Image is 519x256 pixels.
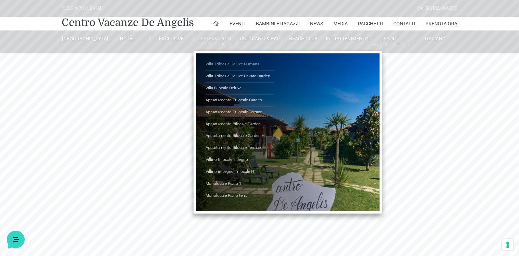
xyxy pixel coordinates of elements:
span: Start a Conversation [49,101,96,107]
input: Search for an Article... [15,139,112,146]
a: Villino trilocale in legno [206,154,274,166]
small: Rooms & Suites [194,41,237,48]
button: Le tue preferenze relative al consenso per le tecnologie di tracciamento [502,239,514,251]
span: Your Conversations [11,66,55,71]
a: Appartamento Bilocale Garden [206,118,274,130]
a: Beach Club [282,36,325,42]
a: See all [111,66,126,71]
a: SistemazioniRooms & Suites [194,36,237,48]
img: light [11,77,25,91]
a: Appartamento Trilocale Garden [206,94,274,106]
a: Prenota Ora [425,17,457,30]
a: Monolocale Piano 1 [206,178,274,190]
button: Messages [48,193,90,209]
h2: Hello from [GEOGRAPHIC_DATA] 👋 [5,5,115,38]
p: [DATE] [113,77,126,83]
a: Villa Trilocale Deluxe Numana [206,59,274,71]
a: Bambini e Ragazzi [256,17,300,30]
a: Contatti [393,17,415,30]
p: La nostra missione è rendere la tua esperienza straordinaria! [5,41,115,55]
a: Hotel [106,36,149,42]
a: Centro Vacanze De Angelis [62,16,194,29]
a: Italiano [413,36,457,42]
a: Villino in Legno Trilocale H [206,166,274,178]
a: SportAll Season Tennis [369,36,413,48]
a: [PERSON_NAME]Ciao! Benvenuto al [GEOGRAPHIC_DATA]! Come posso aiutarti![DATE] [8,74,129,94]
button: Home [5,193,48,209]
small: All Season Tennis [369,41,413,48]
button: Start a Conversation [11,97,126,111]
span: Italiano [425,36,446,41]
p: Ciao! Benvenuto al [GEOGRAPHIC_DATA]! Come posso aiutarti! [29,85,109,92]
a: Appartamento Bilocale Garden H [206,130,274,142]
div: [GEOGRAPHIC_DATA] [62,5,101,12]
a: Eventi [230,17,246,30]
button: Help [89,193,132,209]
p: Messages [59,203,78,209]
a: Intrattenimento [325,36,369,42]
a: Media [333,17,348,30]
span: Find an Answer [11,125,47,130]
iframe: Customerly Messenger Launcher [5,229,26,250]
a: News [310,17,323,30]
a: Monolocale Piano terra [206,190,274,202]
a: Open Help Center [85,125,126,130]
p: Help [106,203,115,209]
div: Riviera Del Conero [417,5,457,12]
span: [PERSON_NAME] [29,77,109,84]
p: Home [21,203,32,209]
a: [GEOGRAPHIC_DATA] [62,36,106,42]
a: Villa Bilocale Deluxe [206,82,274,94]
a: Exclusive [150,36,194,42]
a: Ristoranti & Bar [237,36,281,42]
a: Appartamento Bilocale Terrace [206,142,274,154]
a: Appartamento Trilocale Terrace [206,106,274,118]
a: Villa Trilocale Deluxe Private Garden [206,71,274,82]
a: Pacchetti [358,17,383,30]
